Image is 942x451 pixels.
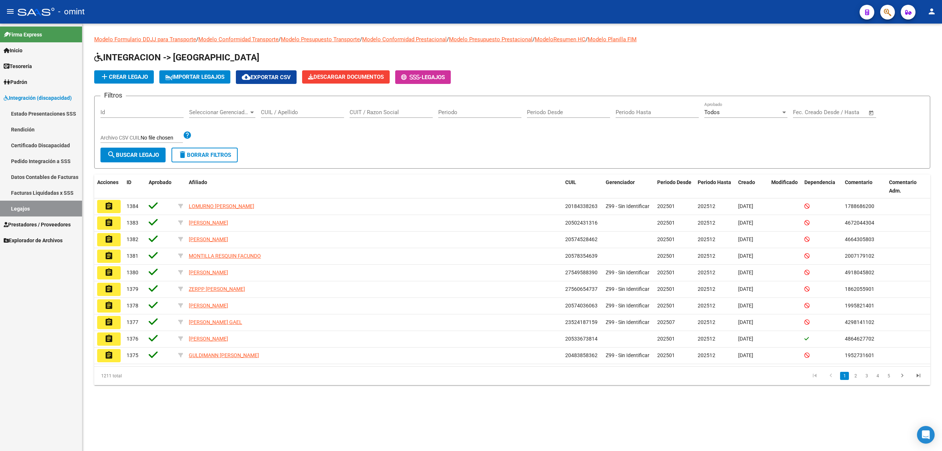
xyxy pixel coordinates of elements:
[189,220,228,226] span: [PERSON_NAME]
[189,319,242,325] span: [PERSON_NAME] GAEL
[302,70,390,84] button: Descargar Documentos
[165,74,224,80] span: IMPORTAR LEGAJOS
[189,253,261,259] span: MONTILLA RESQUIN FACUNDO
[565,220,598,226] span: 20502431316
[565,303,598,309] span: 20574036063
[198,36,279,43] a: Modelo Conformidad Transporte
[141,135,183,141] input: Archivo CSV CUIL
[178,152,231,158] span: Borrar Filtros
[4,62,32,70] span: Tesorería
[738,220,753,226] span: [DATE]
[657,203,675,209] span: 202501
[100,148,166,162] button: Buscar Legajo
[127,253,138,259] span: 1381
[804,179,835,185] span: Dependencia
[149,179,171,185] span: Aprobado
[850,370,861,382] li: page 2
[242,74,291,81] span: Exportar CSV
[927,7,936,16] mat-icon: person
[565,179,576,185] span: CUIL
[861,370,872,382] li: page 3
[105,334,113,343] mat-icon: assignment
[94,36,196,43] a: Modelo Formulario DDJJ para Transporte
[308,74,384,80] span: Descargar Documentos
[105,235,113,244] mat-icon: assignment
[183,131,192,140] mat-icon: help
[862,372,871,380] a: 3
[657,269,675,275] span: 202501
[889,179,917,194] span: Comentario Adm.
[127,179,131,185] span: ID
[362,36,447,43] a: Modelo Conformidad Prestacional
[127,236,138,242] span: 1382
[4,31,42,39] span: Firma Express
[565,352,598,358] span: 20483858362
[801,175,842,199] datatable-header-cell: Dependencia
[189,109,249,116] span: Seleccionar Gerenciador
[105,351,113,360] mat-icon: assignment
[4,78,27,86] span: Padrón
[565,319,598,325] span: 23524187159
[146,175,175,199] datatable-header-cell: Aprobado
[698,286,715,292] span: 202512
[698,336,715,342] span: 202512
[105,285,113,293] mat-icon: assignment
[107,150,116,159] mat-icon: search
[603,175,654,199] datatable-header-cell: Gerenciador
[565,269,598,275] span: 27549588390
[657,352,675,358] span: 202501
[124,175,146,199] datatable-header-cell: ID
[236,70,297,84] button: Exportar CSV
[793,109,823,116] input: Fecha inicio
[4,94,72,102] span: Integración (discapacidad)
[845,286,874,292] span: 1862055901
[738,269,753,275] span: [DATE]
[189,303,228,309] span: [PERSON_NAME]
[657,179,691,185] span: Periodo Desde
[105,268,113,277] mat-icon: assignment
[695,175,735,199] datatable-header-cell: Periodo Hasta
[845,269,874,275] span: 4918045802
[606,303,649,309] span: Z99 - Sin Identificar
[654,175,695,199] datatable-header-cell: Periodo Desde
[94,35,930,385] div: / / / / / /
[698,236,715,242] span: 202512
[845,352,874,358] span: 1952731601
[845,336,874,342] span: 4864627702
[657,220,675,226] span: 202501
[105,218,113,227] mat-icon: assignment
[845,179,872,185] span: Comentario
[127,220,138,226] span: 1383
[562,175,603,199] datatable-header-cell: CUIL
[107,152,159,158] span: Buscar Legajo
[657,336,675,342] span: 202501
[738,303,753,309] span: [DATE]
[94,367,260,385] div: 1211 total
[105,301,113,310] mat-icon: assignment
[606,286,649,292] span: Z99 - Sin Identificar
[872,370,883,382] li: page 4
[884,372,893,380] a: 5
[851,372,860,380] a: 2
[100,135,141,141] span: Archivo CSV CUIL
[657,236,675,242] span: 202501
[565,203,598,209] span: 20184338263
[97,179,118,185] span: Acciones
[704,109,720,116] span: Todos
[698,220,715,226] span: 202512
[606,269,649,275] span: Z99 - Sin Identificar
[4,46,22,54] span: Inicio
[4,221,71,229] span: Prestadores / Proveedores
[127,352,138,358] span: 1375
[845,236,874,242] span: 4664305803
[565,236,598,242] span: 20574528462
[698,303,715,309] span: 202512
[100,72,109,81] mat-icon: add
[883,370,894,382] li: page 5
[698,269,715,275] span: 202512
[171,148,238,162] button: Borrar Filtros
[159,70,230,84] button: IMPORTAR LEGAJOS
[186,175,562,199] datatable-header-cell: Afiliado
[189,179,207,185] span: Afiliado
[867,109,876,117] button: Open calendar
